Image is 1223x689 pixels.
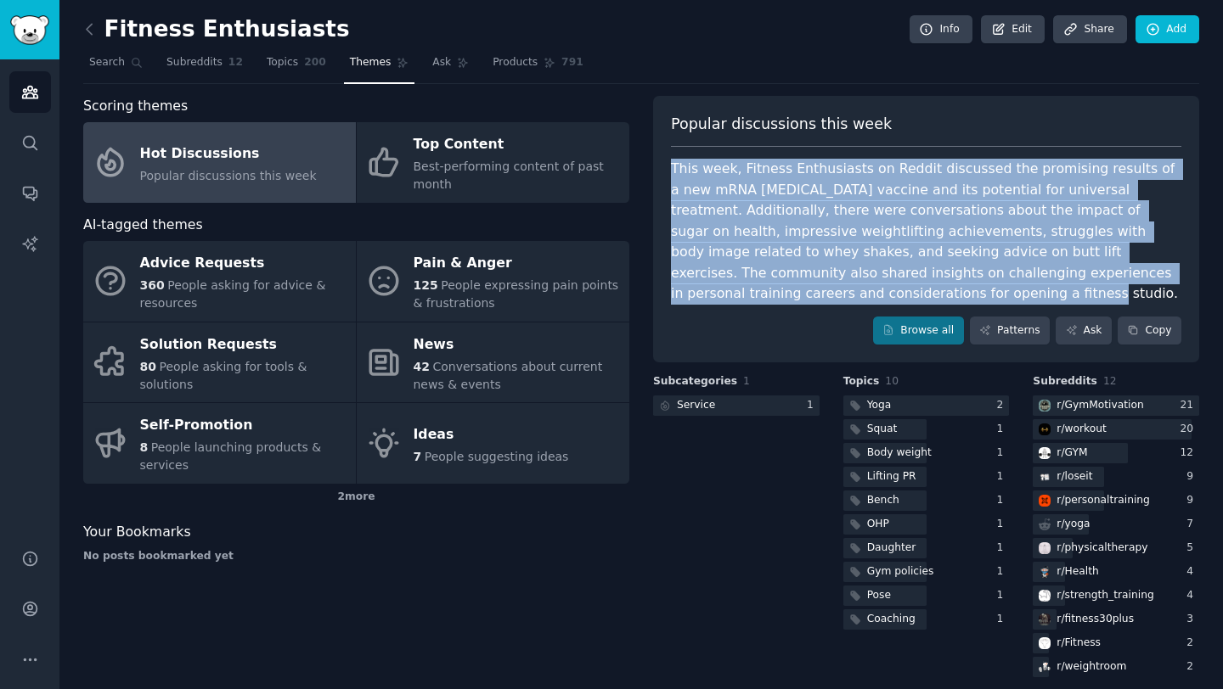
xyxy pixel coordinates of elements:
[1033,609,1199,630] a: fitness30plusr/fitness30plus3
[414,278,619,310] span: People expressing pain points & frustrations
[414,331,621,358] div: News
[83,322,356,403] a: Solution Requests80People asking for tools & solutions
[997,445,1010,461] div: 1
[140,169,317,182] span: Popular discussions this week
[1186,517,1199,532] div: 7
[653,395,820,417] a: Service1
[414,278,438,292] span: 125
[843,443,1010,464] a: Body weight1
[140,278,165,292] span: 360
[1186,659,1199,675] div: 2
[432,55,451,70] span: Ask
[843,538,1010,559] a: Daughter1
[743,375,750,387] span: 1
[867,564,934,580] div: Gym policies
[414,132,621,159] div: Top Content
[350,55,392,70] span: Themes
[414,360,603,391] span: Conversations about current news & events
[140,140,317,167] div: Hot Discussions
[140,331,347,358] div: Solution Requests
[140,360,307,391] span: People asking for tools & solutions
[304,55,326,70] span: 200
[1039,423,1051,435] img: workout
[843,395,1010,417] a: Yoga2
[843,585,1010,607] a: Pose1
[1033,467,1199,488] a: loseitr/loseit9
[1057,398,1143,413] div: r/ GymMotivation
[357,322,629,403] a: News42Conversations about current news & events
[1039,447,1051,459] img: GYM
[357,241,629,322] a: Pain & Anger125People expressing pain points & frustrations
[1039,542,1051,554] img: physicaltherapy
[83,96,188,117] span: Scoring themes
[997,564,1010,580] div: 1
[1033,374,1097,389] span: Subreddits
[83,16,350,43] h2: Fitness Enthusiasts
[807,398,820,413] div: 1
[1057,469,1092,485] div: r/ loseit
[1033,514,1199,535] a: r/yoga7
[1039,400,1051,412] img: GymMotivation
[997,541,1010,556] div: 1
[1186,564,1199,580] div: 4
[1186,636,1199,651] div: 2
[1033,657,1199,678] a: weightroomr/weightroom2
[140,278,326,310] span: People asking for advice & resources
[1180,398,1199,413] div: 21
[414,450,422,463] span: 7
[267,55,298,70] span: Topics
[414,250,621,277] div: Pain & Anger
[161,49,249,84] a: Subreddits12
[843,562,1010,583] a: Gym policies1
[1053,15,1126,44] a: Share
[1136,15,1199,44] a: Add
[140,360,156,373] span: 80
[873,316,964,345] a: Browse all
[1057,636,1101,651] div: r/ Fitness
[997,517,1010,532] div: 1
[83,403,356,484] a: Self-Promotion8People launching products & services
[83,49,149,84] a: Search
[1039,471,1051,483] img: loseit
[1039,661,1051,673] img: weightroom
[867,541,916,556] div: Daughter
[140,250,347,277] div: Advice Requests
[843,374,880,389] span: Topics
[1103,375,1117,387] span: 12
[166,55,223,70] span: Subreddits
[867,445,932,461] div: Body weight
[83,122,356,203] a: Hot DiscussionsPopular discussions this week
[1033,490,1199,512] a: personaltrainingr/personaltraining9
[140,440,149,454] span: 8
[867,588,891,603] div: Pose
[843,490,1010,512] a: Bench1
[653,374,737,389] span: Subcategories
[1033,395,1199,417] a: GymMotivationr/GymMotivation21
[997,398,1010,413] div: 2
[1033,562,1199,583] a: Healthr/Health4
[1057,517,1090,532] div: r/ yoga
[1186,588,1199,603] div: 4
[83,549,629,564] div: No posts bookmarked yet
[867,398,892,413] div: Yoga
[83,215,203,236] span: AI-tagged themes
[1057,445,1087,461] div: r/ GYM
[357,403,629,484] a: Ideas7People suggesting ideas
[997,422,1010,437] div: 1
[1033,538,1199,559] a: physicaltherapyr/physicaltherapy5
[261,49,332,84] a: Topics200
[1118,316,1181,345] button: Copy
[1039,590,1051,602] img: strength_training
[843,419,1010,440] a: Squat1
[1039,495,1051,507] img: personaltraining
[487,49,589,84] a: Products791
[671,159,1181,305] div: This week, Fitness Enthusiasts on Reddit discussed the promising results of a new mRNA [MEDICAL_D...
[561,55,583,70] span: 791
[1180,422,1199,437] div: 20
[1057,541,1147,556] div: r/ physicaltherapy
[997,469,1010,485] div: 1
[140,412,347,440] div: Self-Promotion
[414,160,604,191] span: Best-performing content of past month
[1057,422,1106,437] div: r/ workout
[83,241,356,322] a: Advice Requests360People asking for advice & resources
